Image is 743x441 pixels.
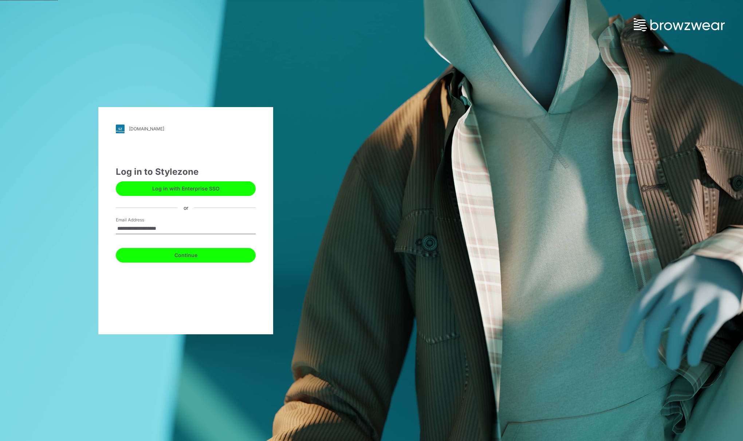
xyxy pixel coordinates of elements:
[129,126,164,131] div: [DOMAIN_NAME]
[178,204,194,212] div: or
[116,248,256,263] button: Continue
[116,165,256,178] div: Log in to Stylezone
[116,125,125,133] img: stylezone-logo.562084cfcfab977791bfbf7441f1a819.svg
[116,181,256,196] button: Log in with Enterprise SSO
[116,125,256,133] a: [DOMAIN_NAME]
[116,217,167,223] label: Email Address
[634,18,725,31] img: browzwear-logo.e42bd6dac1945053ebaf764b6aa21510.svg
